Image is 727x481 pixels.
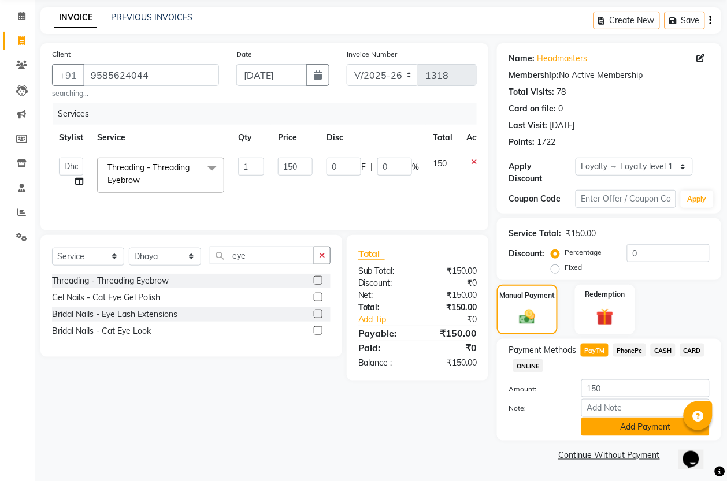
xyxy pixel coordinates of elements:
span: Threading - Threading Eyebrow [107,162,190,185]
a: Add Tip [350,314,429,326]
th: Stylist [52,125,90,151]
div: Net: [350,289,418,301]
div: Card on file: [509,103,556,115]
span: % [412,161,419,173]
label: Date [236,49,252,59]
span: CARD [680,344,705,357]
button: +91 [52,64,84,86]
span: F [361,161,366,173]
iframe: chat widget [678,435,715,469]
div: Points: [509,136,535,148]
label: Invoice Number [347,49,397,59]
div: Name: [509,53,535,65]
button: Create New [594,12,660,29]
span: PhonePe [613,344,646,357]
div: 1722 [537,136,555,148]
div: Paid: [350,341,418,355]
th: Qty [231,125,271,151]
input: Amount [581,379,710,397]
label: Manual Payment [500,290,555,301]
div: ₹0 [429,314,485,326]
div: Threading - Threading Eyebrow [52,275,169,287]
div: Coupon Code [509,193,576,205]
div: Total: [350,301,418,314]
div: Membership: [509,69,559,81]
div: Balance : [350,357,418,369]
div: Bridal Nails - Cat Eye Look [52,325,151,337]
label: Percentage [565,247,602,258]
span: CASH [651,344,676,357]
label: Redemption [585,289,625,300]
span: PayTM [581,344,609,357]
div: Sub Total: [350,265,418,277]
div: Gel Nails - Cat Eye Gel Polish [52,292,160,304]
a: PREVIOUS INVOICES [111,12,192,23]
label: Note: [500,403,573,413]
label: Fixed [565,262,582,273]
span: | [370,161,373,173]
div: [DATE] [550,120,574,132]
div: Apply Discount [509,161,576,185]
div: Discount: [350,277,418,289]
span: ONLINE [513,359,543,372]
button: Apply [681,191,714,208]
div: ₹150.00 [418,301,486,314]
div: Service Total: [509,228,561,240]
div: ₹0 [418,277,486,289]
div: No Active Membership [509,69,710,81]
th: Action [459,125,498,151]
a: Headmasters [537,53,587,65]
img: _cash.svg [514,308,540,326]
div: Bridal Nails - Eye Lash Extensions [52,308,177,320]
button: Add Payment [581,418,710,436]
span: Total [358,248,385,260]
a: INVOICE [54,8,97,28]
small: searching... [52,88,219,99]
span: Payment Methods [509,344,576,356]
th: Total [426,125,459,151]
a: x [140,175,145,185]
input: Enter Offer / Coupon Code [576,190,676,208]
div: 78 [557,86,566,98]
div: Discount: [509,248,544,260]
th: Disc [320,125,426,151]
th: Service [90,125,231,151]
div: ₹150.00 [566,228,596,240]
div: Payable: [350,326,418,340]
button: Save [665,12,705,29]
label: Amount: [500,384,573,394]
th: Price [271,125,320,151]
span: 150 [433,158,447,169]
div: Services [53,103,485,125]
div: ₹0 [418,341,486,355]
div: 0 [558,103,563,115]
div: ₹150.00 [418,357,486,369]
div: Last Visit: [509,120,547,132]
div: Total Visits: [509,86,554,98]
img: _gift.svg [591,307,619,328]
div: ₹150.00 [418,289,486,301]
label: Client [52,49,71,59]
input: Add Note [581,399,710,417]
a: Continue Without Payment [499,450,719,462]
input: Search or Scan [210,247,314,264]
div: ₹150.00 [418,265,486,277]
div: ₹150.00 [418,326,486,340]
input: Search by Name/Mobile/Email/Code [83,64,219,86]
